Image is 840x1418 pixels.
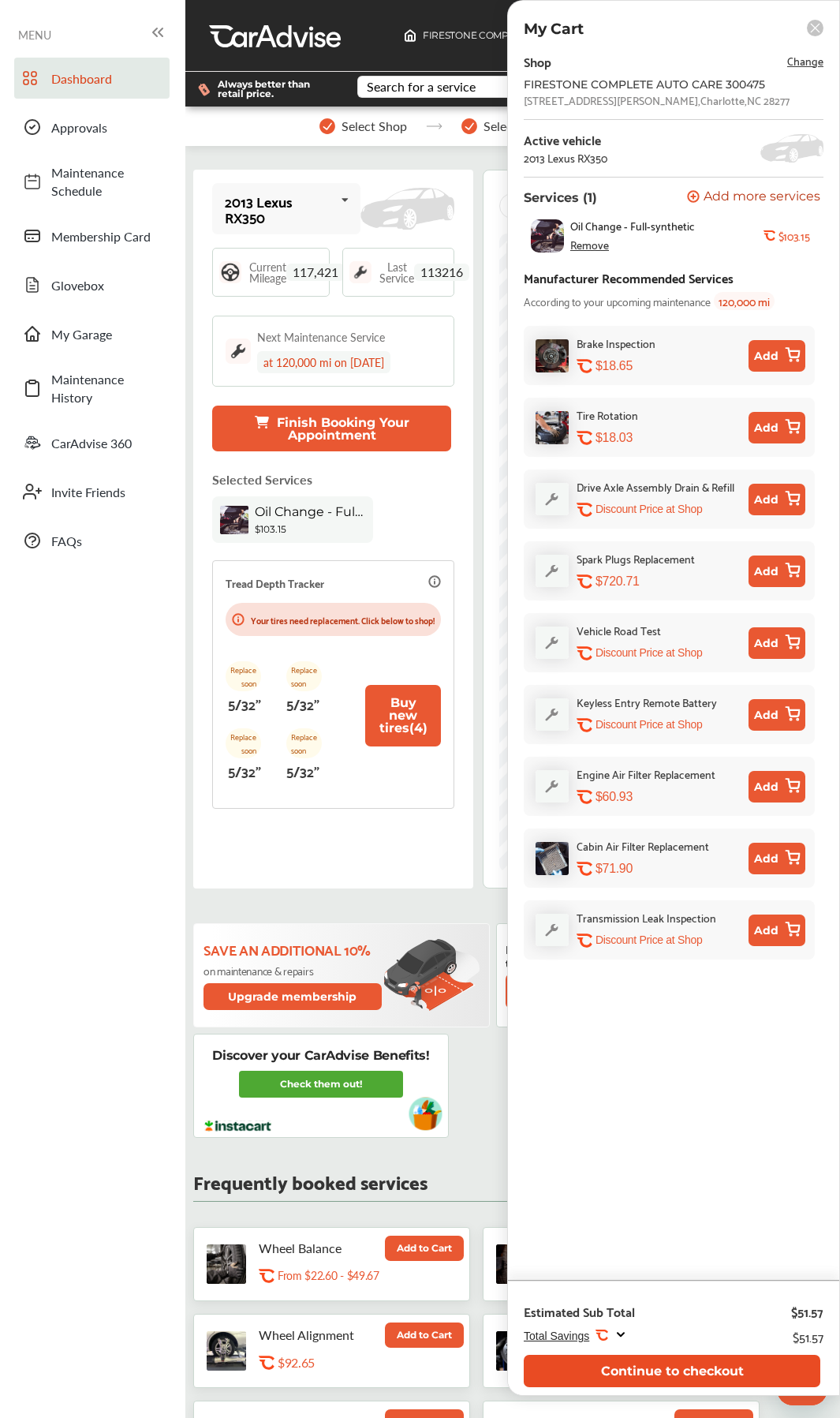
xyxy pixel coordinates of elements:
[228,691,261,716] p: 5/32"
[51,370,162,406] span: Maintenance History
[536,698,569,731] img: default_wrench_icon.d1a43860.svg
[286,264,345,281] span: 117,421
[51,227,162,245] span: Membership Card
[220,506,248,534] img: oil-change-thumb.jpg
[14,313,170,354] a: My Garage
[14,264,170,305] a: Glovebox
[259,1240,377,1255] p: Wheel Balance
[212,1047,429,1064] p: Discover your CarAdvise Benefits!
[385,1323,464,1348] button: Add to Cart
[595,861,742,876] div: $71.90
[218,80,332,99] span: Always better than retail price.
[414,264,469,281] span: 113216
[536,411,569,444] img: tire-rotation-thumb.jpg
[524,94,790,107] div: [STREET_ADDRESS][PERSON_NAME] , Charlotte , NC 28277
[791,1304,823,1319] div: $51.57
[524,78,776,91] div: FIRESTONE COMPLETE AUTO CARE 300475
[461,118,477,134] img: stepper-checkmark.b5569197.svg
[365,685,441,746] button: Buy new tires(4)
[286,728,322,758] p: Replace soon
[51,276,162,294] span: Glovebox
[251,612,435,627] p: Your tires need replacement. Click below to shop!
[193,1173,427,1188] p: Frequently booked services
[595,789,742,804] div: $60.93
[536,339,569,372] img: brake-inspection-thumb.jpg
[536,483,569,515] img: default_wrench_icon.d1a43860.svg
[207,1244,246,1284] img: tire-wheel-balance-thumb.jpg
[51,532,162,550] span: FAQs
[536,770,569,803] img: default_wrench_icon.d1a43860.svg
[577,406,638,424] div: Tire Rotation
[198,83,210,96] img: dollor_label_vector.a70140d1.svg
[207,1331,246,1371] img: wheel-alignment-thumb.jpg
[749,699,805,731] button: Add
[749,412,805,443] button: Add
[524,152,607,164] div: 2013 Lexus RX350
[749,340,805,372] button: Add
[367,80,476,93] div: Search for a service
[536,914,569,946] img: default_wrench_icon.d1a43860.svg
[259,1327,377,1342] p: Wheel Alignment
[51,118,162,137] span: Approvals
[385,1236,464,1261] button: Add to Cart
[255,504,365,519] span: Oil Change - Full-synthetic
[595,502,702,517] p: Discount Price at Shop
[226,574,324,592] p: Tread Depth Tracker
[483,119,566,133] span: Select Services
[228,758,261,783] p: 5/32"
[524,1355,820,1387] button: Continue to checkout
[531,219,564,253] img: oil-change-thumb.jpg
[319,118,335,134] img: stepper-checkmark.b5569197.svg
[379,261,414,283] span: Last Service
[595,430,742,445] div: $18.03
[595,574,742,589] div: $720.71
[286,691,319,716] p: 5/32"
[778,230,810,242] b: $103.15
[14,362,170,414] a: Maintenance History
[14,107,170,148] a: Approvals
[577,693,717,711] div: Keyless Entry Remote Battery
[704,190,820,205] span: Add more services
[595,358,742,373] div: $18.65
[286,758,319,783] p: 5/32"
[14,520,170,561] a: FAQs
[51,163,162,200] span: Maintenance Schedule
[524,190,597,205] p: Services (1)
[577,477,734,496] div: Drive Axle Assembly Drain & Refill
[14,58,170,99] a: Dashboard
[524,1330,589,1342] span: Total Savings
[212,406,451,451] button: Finish Booking Your Appointment
[577,765,715,783] div: Engine Air Filter Replacement
[203,941,384,958] p: Save an additional 10%
[226,661,261,691] p: Replace soon
[595,645,702,660] p: Discount Price at Shop
[51,483,162,501] span: Invite Friends
[536,842,569,875] img: cabin-air-filter-replacement-thumb.jpg
[749,771,805,803] button: Add
[51,434,162,452] span: CarAdvise 360
[536,555,569,587] img: default_wrench_icon.d1a43860.svg
[219,261,241,283] img: steering_logo
[342,119,407,133] span: Select Shop
[226,728,261,758] p: Replace soon
[278,1355,424,1370] div: $92.65
[749,556,805,587] button: Add
[714,292,775,310] span: 120,000 mi
[226,339,251,364] img: maintenance_logo
[506,942,660,969] p: Do you need to change your tires soon?
[687,190,820,205] button: Add more services
[524,133,607,147] div: Active vehicle
[257,329,385,345] div: Next Maintenance Service
[524,51,551,72] div: Shop
[577,621,661,639] div: Vehicle Road Test
[749,627,805,659] button: Add
[14,215,170,256] a: Membership Card
[749,843,805,874] button: Add
[14,422,170,463] a: CarAdvise 360
[384,938,480,1012] img: update-membership.81812027.svg
[687,190,823,205] a: Add more services
[506,974,660,1008] button: Buy new tires
[595,933,702,948] p: Discount Price at Shop
[577,908,716,926] div: Transmission Leak Inspection
[203,964,384,977] p: on maintenance & repairs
